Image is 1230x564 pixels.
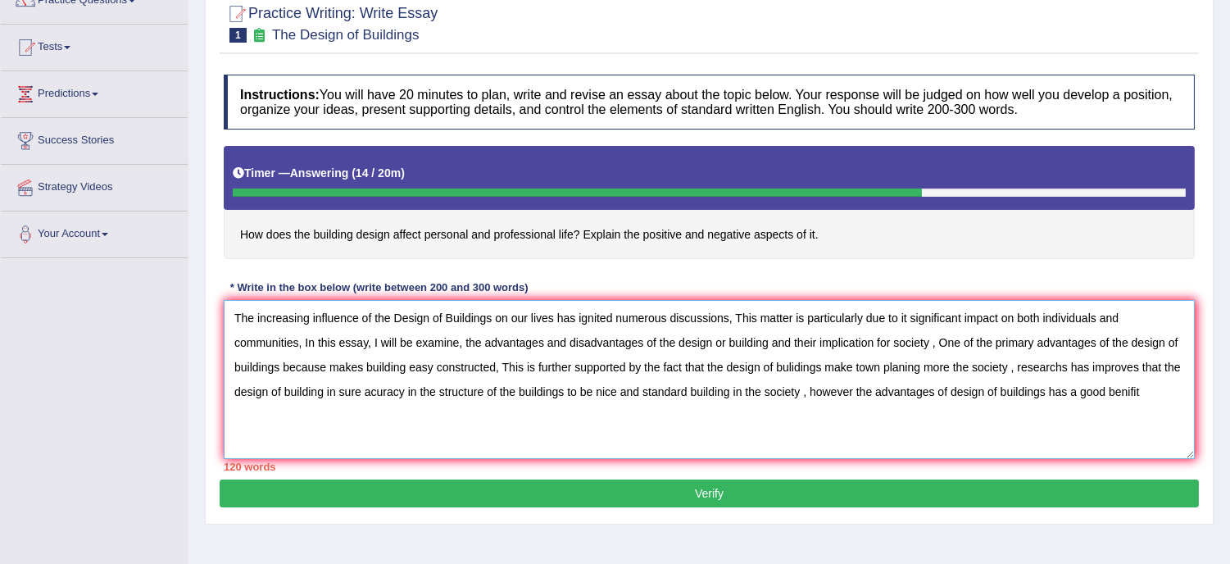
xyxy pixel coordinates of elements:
div: * Write in the box below (write between 200 and 300 words) [224,280,534,295]
h2: Practice Writing: Write Essay [224,2,438,43]
b: ( [352,166,356,180]
small: Exam occurring question [251,28,268,43]
a: Your Account [1,211,188,252]
a: Success Stories [1,118,188,159]
a: Strategy Videos [1,165,188,206]
button: Verify [220,480,1199,507]
span: 1 [229,28,247,43]
b: Instructions: [240,88,320,102]
b: ) [401,166,405,180]
h4: You will have 20 minutes to plan, write and revise an essay about the topic below. Your response ... [224,75,1195,130]
small: The Design of Buildings [272,27,420,43]
div: 120 words [224,459,1195,475]
b: Answering [290,166,349,180]
h5: Timer — [233,167,405,180]
b: 14 / 20m [356,166,401,180]
a: Predictions [1,71,188,112]
a: Tests [1,25,188,66]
